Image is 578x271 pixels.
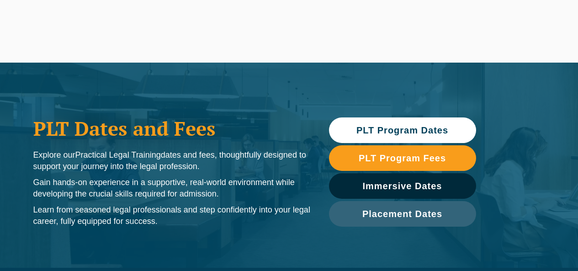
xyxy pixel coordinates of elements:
a: PLT Program Fees [329,145,476,171]
span: Placement Dates [362,209,442,218]
a: Placement Dates [329,201,476,227]
span: PLT Program Dates [356,126,448,135]
h1: PLT Dates and Fees [33,117,311,140]
p: Gain hands-on experience in a supportive, real-world environment while developing the crucial ski... [33,177,311,200]
span: Immersive Dates [363,181,442,191]
span: Practical Legal Training [75,150,161,159]
span: PLT Program Fees [359,154,446,163]
p: Learn from seasoned legal professionals and step confidently into your legal career, fully equipp... [33,204,311,227]
p: Explore our dates and fees, thoughtfully designed to support your journey into the legal profession. [33,149,311,172]
a: Immersive Dates [329,173,476,199]
a: PLT Program Dates [329,117,476,143]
